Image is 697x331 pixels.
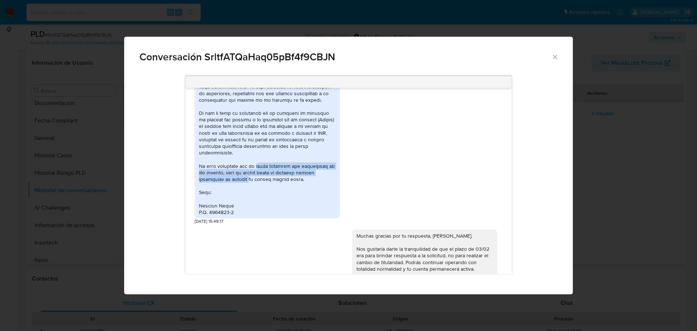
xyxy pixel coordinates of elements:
[195,218,223,225] span: [DATE] 15:49:17
[124,37,573,295] div: Comunicación
[139,52,551,62] span: Conversación SrltfATQaHaq05pBf4f9CBJN
[551,53,558,60] button: Cerrar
